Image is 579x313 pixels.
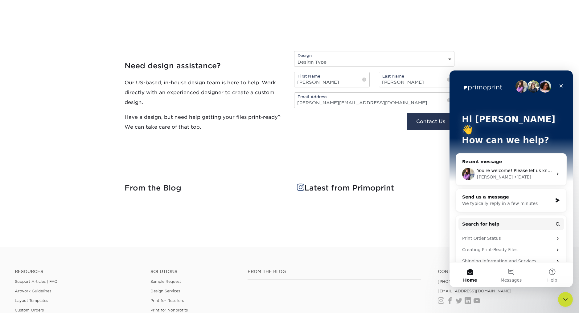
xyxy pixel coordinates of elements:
[51,207,72,212] span: Messages
[6,118,117,142] div: Send us a messageWe typically reply in a few minutes
[450,70,573,287] iframe: Intercom live chat
[106,10,117,21] div: Close
[558,292,573,307] iframe: Intercom live chat
[14,207,27,212] span: Home
[13,150,50,157] span: Search for help
[13,165,103,171] div: Print Order Status
[82,192,123,217] button: Help
[248,269,421,274] h4: From the Blog
[150,279,181,284] a: Sample Request
[27,98,167,102] span: You're welcome! Please let us know if you have any questions. :)
[438,289,511,293] a: [EMAIL_ADDRESS][DOMAIN_NAME]
[125,112,285,132] p: Have a design, but need help getting your files print-ready? We can take care of that too.
[13,130,103,136] div: We typically reply in a few minutes
[64,103,82,110] div: • [DATE]
[15,289,51,293] a: Artwork Guidelines
[150,269,238,274] h4: Solutions
[98,207,108,212] span: Help
[150,308,188,312] a: Print for Nonprofits
[150,289,180,293] a: Design Services
[294,113,388,137] iframe: reCAPTCHA
[15,279,58,284] a: Support Articles | FAQ
[125,184,282,193] h4: From the Blog
[125,78,285,107] p: Our US-based, in-house design team is here to help. Work directly with an experienced designer to...
[13,187,103,194] div: Shipping Information and Services
[150,298,184,303] a: Print for Resellers
[41,192,82,217] button: Messages
[9,162,114,174] div: Print Order Status
[27,103,63,110] div: [PERSON_NAME]
[15,269,141,274] h4: Resources
[125,62,285,70] h4: Need design assistance?
[9,185,114,196] div: Shipping Information and Services
[13,176,103,183] div: Creating Print-Ready Files
[9,174,114,185] div: Creating Print-Ready Files
[438,269,564,274] a: Contact
[407,113,454,130] button: Contact Us
[9,147,114,160] button: Search for help
[297,184,454,193] h4: Latest from Primoprint
[13,123,103,130] div: Send us a message
[438,279,476,284] a: [PHONE_NUMBER]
